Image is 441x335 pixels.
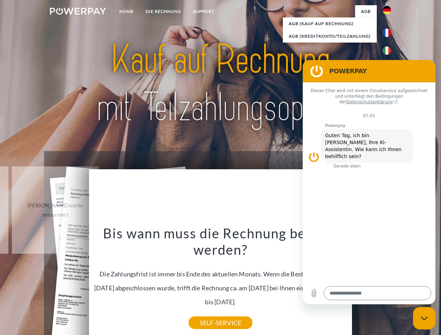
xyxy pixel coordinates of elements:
h3: Bis wann muss die Rechnung bezahlt werden? [93,225,348,258]
a: agb [355,5,377,18]
a: SELF-SERVICE [189,317,252,329]
img: it [383,46,391,55]
div: Die Zahlungsfrist ist immer bis Ende des aktuellen Monats. Wenn die Bestellung z.B. am [DATE] abg... [93,225,348,323]
img: title-powerpay_de.svg [67,33,374,134]
a: AGB (Kauf auf Rechnung) [283,17,377,30]
img: fr [383,29,391,37]
a: DIE RECHNUNG [140,5,187,18]
iframe: Messaging-Fenster [303,60,435,304]
img: de [383,6,391,14]
iframe: Schaltfläche zum Öffnen des Messaging-Fensters; Konversation läuft [413,307,435,329]
a: Home [113,5,140,18]
a: SUPPORT [187,5,220,18]
a: AGB (Kreditkonto/Teilzahlung) [283,30,377,43]
img: logo-powerpay-white.svg [50,8,106,15]
div: [PERSON_NAME] wurde retourniert [16,201,95,219]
